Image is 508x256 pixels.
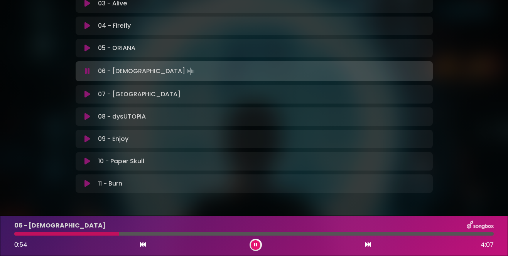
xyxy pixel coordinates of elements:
p: 04 - Firefly [98,21,131,30]
img: waveform4.gif [185,66,196,77]
p: 07 - [GEOGRAPHIC_DATA] [98,90,181,99]
p: 06 - [DEMOGRAPHIC_DATA] [98,66,196,77]
p: 06 - [DEMOGRAPHIC_DATA] [14,221,106,230]
p: 08 - dysUTOPIA [98,112,146,121]
p: 05 - ORIANA [98,44,135,53]
p: 09 - Enjoy [98,134,128,144]
p: 10 - Paper Skull [98,157,144,166]
p: 11 - Burn [98,179,122,188]
img: songbox-logo-white.png [467,221,494,231]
